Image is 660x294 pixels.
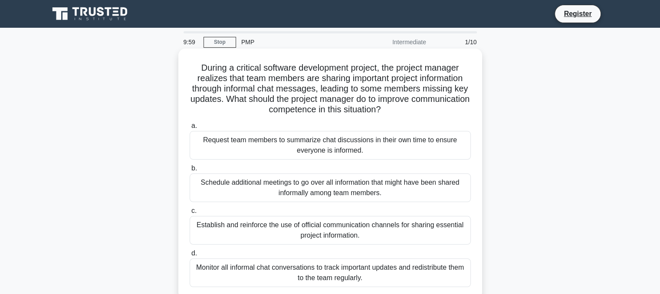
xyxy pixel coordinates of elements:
[190,216,471,245] div: Establish and reinforce the use of official communication channels for sharing essential project ...
[558,8,597,19] a: Register
[191,249,197,257] span: d.
[190,173,471,202] div: Schedule additional meetings to go over all information that might have been shared informally am...
[204,37,236,48] a: Stop
[431,33,482,51] div: 1/10
[189,62,472,115] h5: During a critical software development project, the project manager realizes that team members ar...
[191,164,197,172] span: b.
[190,258,471,287] div: Monitor all informal chat conversations to track important updates and redistribute them to the t...
[236,33,355,51] div: PMP
[190,131,471,160] div: Request team members to summarize chat discussions in their own time to ensure everyone is informed.
[355,33,431,51] div: Intermediate
[191,207,197,214] span: c.
[191,122,197,129] span: a.
[178,33,204,51] div: 9:59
